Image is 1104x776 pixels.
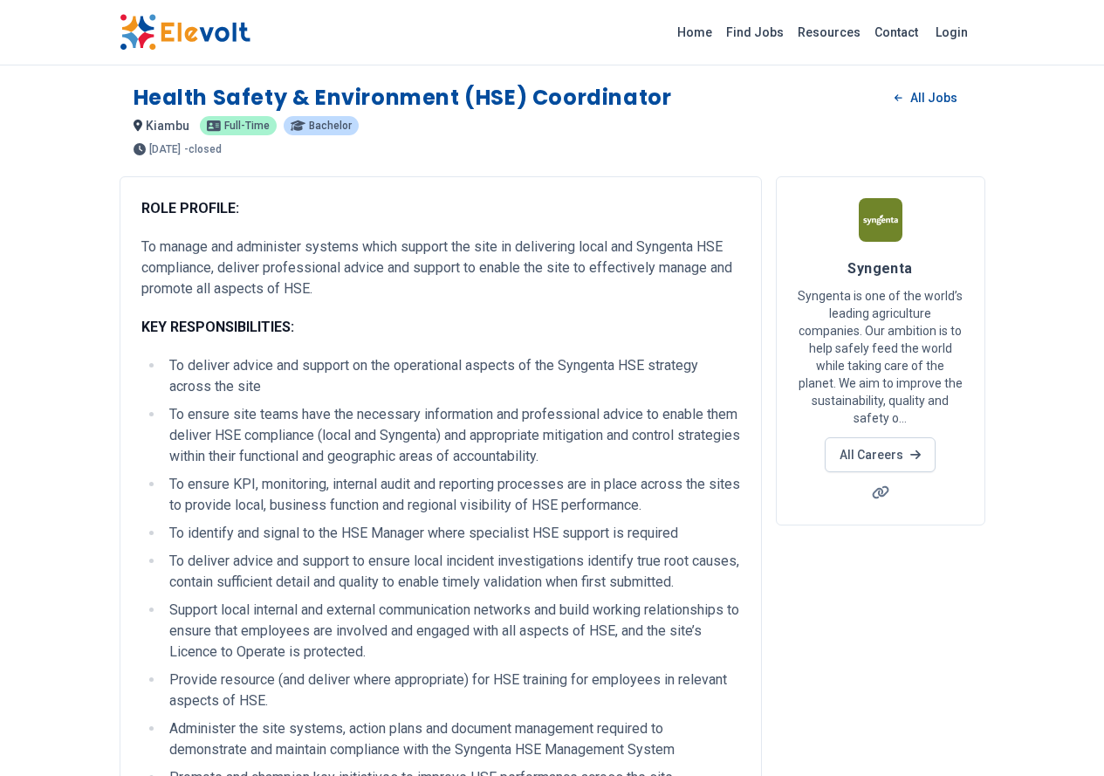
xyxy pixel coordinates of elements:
p: - closed [184,144,222,155]
img: Elevolt [120,14,250,51]
span: [DATE] [149,144,181,155]
strong: ROLE PROFILE: [141,200,239,216]
h1: Health Safety & Environment (HSE) Coordinator [134,84,672,112]
span: bachelor [309,120,352,131]
img: Syngenta [859,198,902,242]
li: To ensure KPI, monitoring, internal audit and reporting processes are in place across the sites t... [164,474,740,516]
li: To identify and signal to the HSE Manager where specialist HSE support is required [164,523,740,544]
span: Syngenta [847,260,913,277]
a: Home [670,18,719,46]
li: To deliver advice and support on the operational aspects of the Syngenta HSE strategy across the ... [164,355,740,397]
a: Login [925,15,978,50]
a: Resources [791,18,867,46]
a: Contact [867,18,925,46]
li: To deliver advice and support to ensure local incident investigations identify true root causes, ... [164,551,740,593]
li: Support local internal and external communication networks and build working relationships to ens... [164,600,740,663]
span: kiambu [146,119,189,133]
a: All Careers [825,437,936,472]
span: full-time [224,120,270,131]
p: Syngenta is one of the world’s leading agriculture companies. Our ambition is to help safely feed... [798,287,963,427]
a: Find Jobs [719,18,791,46]
a: All Jobs [881,85,970,111]
strong: KEY RESPONSIBILITIES: [141,319,294,335]
li: Provide resource (and deliver where appropriate) for HSE training for employees in relevant aspec... [164,670,740,711]
li: To ensure site teams have the necessary information and professional advice to enable them delive... [164,404,740,467]
p: To manage and administer systems which support the site in delivering local and Syngenta HSE comp... [141,237,740,299]
li: Administer the site systems, action plans and document management required to demonstrate and mai... [164,718,740,760]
